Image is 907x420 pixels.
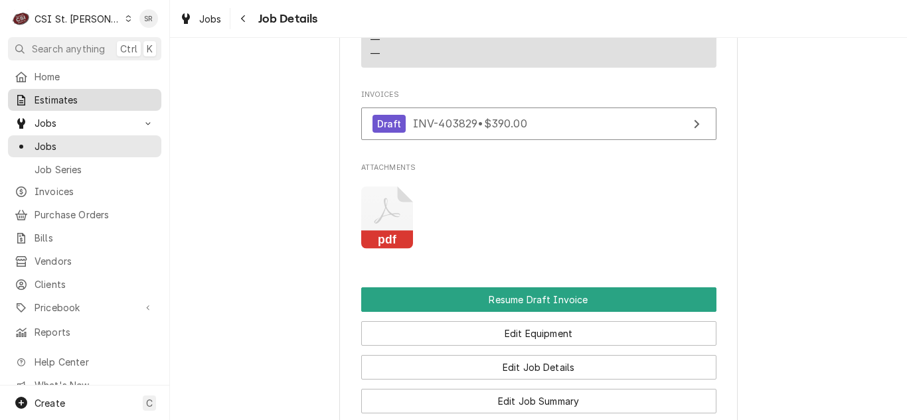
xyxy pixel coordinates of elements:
[12,9,31,28] div: CSI St. Louis's Avatar
[8,351,161,373] a: Go to Help Center
[361,287,716,312] button: Resume Draft Invoice
[361,90,716,100] span: Invoices
[361,107,716,140] a: View Invoice
[8,37,161,60] button: Search anythingCtrlK
[361,321,716,346] button: Edit Equipment
[8,66,161,88] a: Home
[139,9,158,28] div: Stephani Roth's Avatar
[8,250,161,272] a: Vendors
[35,397,65,409] span: Create
[361,312,716,346] div: Button Group Row
[35,277,155,291] span: Clients
[12,9,31,28] div: C
[254,10,318,28] span: Job Details
[8,297,161,318] a: Go to Pricebook
[35,208,155,222] span: Purchase Orders
[139,9,158,28] div: SR
[35,93,155,107] span: Estimates
[8,180,161,202] a: Invoices
[8,89,161,111] a: Estimates
[35,12,121,26] div: CSI St. [PERSON_NAME]
[35,254,155,268] span: Vendors
[361,346,716,380] div: Button Group Row
[361,380,716,413] div: Button Group Row
[361,389,716,413] button: Edit Job Summary
[35,70,155,84] span: Home
[8,321,161,343] a: Reports
[361,176,716,259] span: Attachments
[361,355,716,380] button: Edit Job Details
[8,135,161,157] a: Jobs
[8,374,161,396] a: Go to What's New
[174,8,227,30] a: Jobs
[8,159,161,180] a: Job Series
[8,273,161,295] a: Clients
[35,355,153,369] span: Help Center
[35,163,155,176] span: Job Series
[233,8,254,29] button: Navigate back
[32,42,105,56] span: Search anything
[35,325,155,339] span: Reports
[361,163,716,173] span: Attachments
[35,378,153,392] span: What's New
[8,204,161,226] a: Purchase Orders
[8,112,161,134] a: Go to Jobs
[35,139,155,153] span: Jobs
[371,20,414,60] div: Reminders
[146,396,153,410] span: C
[361,163,716,259] div: Attachments
[361,90,716,147] div: Invoices
[199,12,222,26] span: Jobs
[361,186,414,249] button: pdf
[8,227,161,249] a: Bills
[361,287,716,312] div: Button Group Row
[147,42,153,56] span: K
[413,117,527,130] span: INV-403829 • $390.00
[120,42,137,56] span: Ctrl
[35,231,155,245] span: Bills
[371,33,380,46] div: —
[371,46,380,60] div: —
[35,184,155,198] span: Invoices
[35,116,135,130] span: Jobs
[372,115,406,133] div: Draft
[35,301,135,315] span: Pricebook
